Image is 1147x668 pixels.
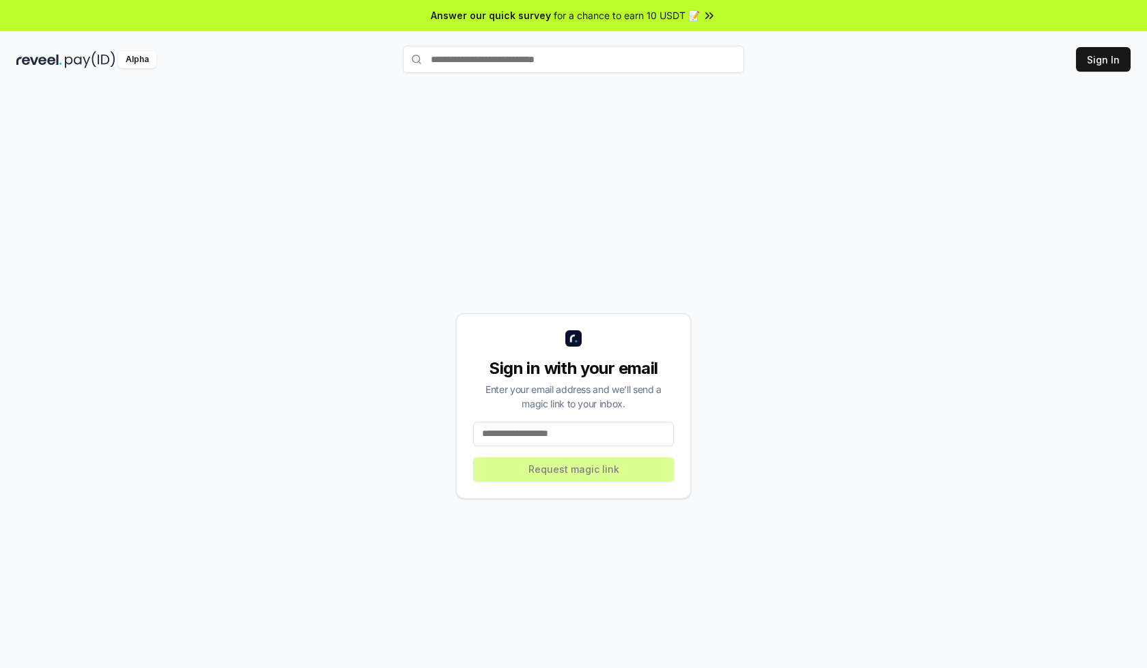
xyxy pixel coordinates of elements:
[473,358,674,379] div: Sign in with your email
[431,8,551,23] span: Answer our quick survey
[554,8,700,23] span: for a chance to earn 10 USDT 📝
[118,51,156,68] div: Alpha
[1076,47,1131,72] button: Sign In
[565,330,582,347] img: logo_small
[65,51,115,68] img: pay_id
[473,382,674,411] div: Enter your email address and we’ll send a magic link to your inbox.
[16,51,62,68] img: reveel_dark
